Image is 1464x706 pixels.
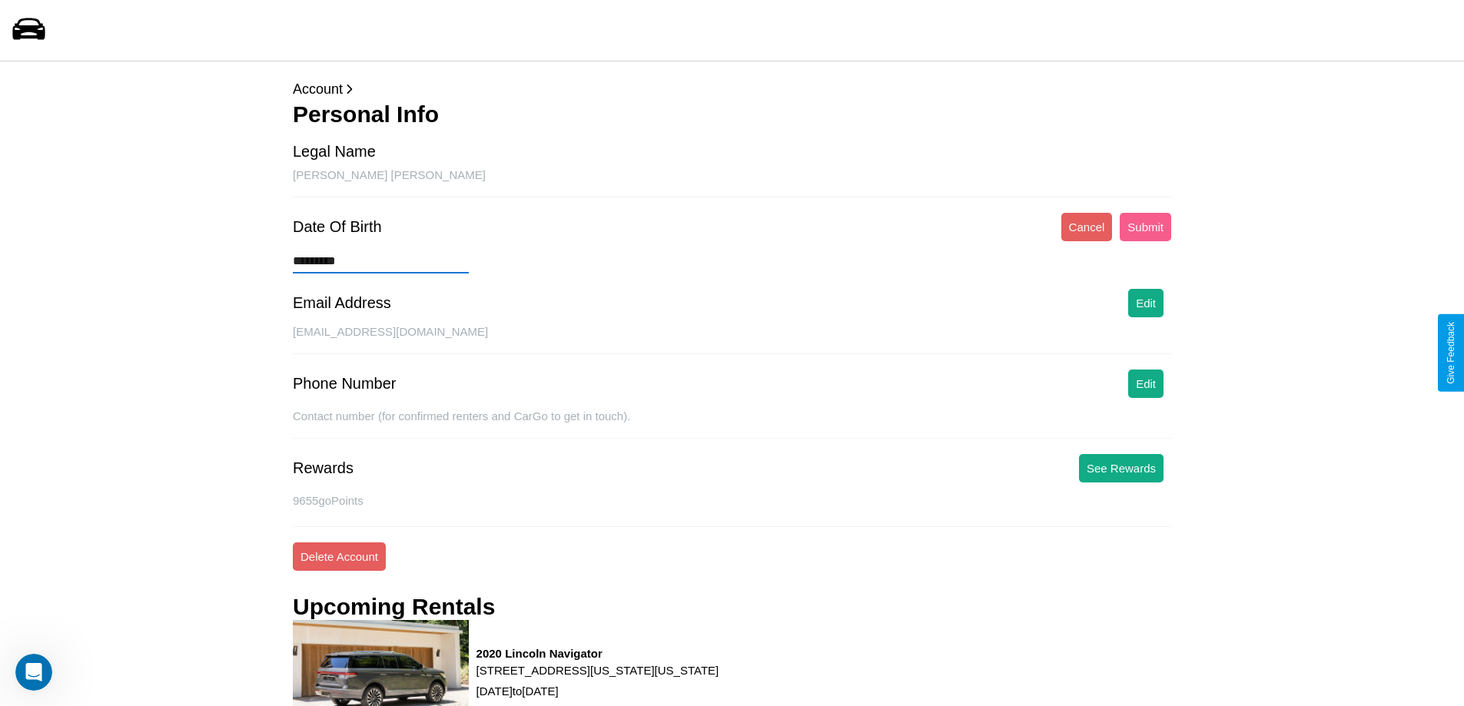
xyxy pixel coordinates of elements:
button: Edit [1128,289,1164,317]
button: Edit [1128,370,1164,398]
div: [EMAIL_ADDRESS][DOMAIN_NAME] [293,325,1171,354]
div: Give Feedback [1446,322,1456,384]
div: [PERSON_NAME] [PERSON_NAME] [293,168,1171,197]
button: Cancel [1061,213,1113,241]
div: Legal Name [293,143,376,161]
h3: Personal Info [293,101,1171,128]
div: Rewards [293,459,354,477]
button: Delete Account [293,542,386,571]
div: Contact number (for confirmed renters and CarGo to get in touch). [293,409,1171,439]
div: Phone Number [293,375,397,393]
div: Email Address [293,294,391,312]
h3: 2020 Lincoln Navigator [476,647,719,660]
div: Date Of Birth [293,218,382,236]
h3: Upcoming Rentals [293,594,495,620]
p: [STREET_ADDRESS][US_STATE][US_STATE] [476,660,719,681]
p: Account [293,77,1171,101]
iframe: Intercom live chat [15,654,52,691]
p: [DATE] to [DATE] [476,681,719,701]
button: See Rewards [1079,454,1164,482]
p: 9655 goPoints [293,490,1171,511]
button: Submit [1120,213,1171,241]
